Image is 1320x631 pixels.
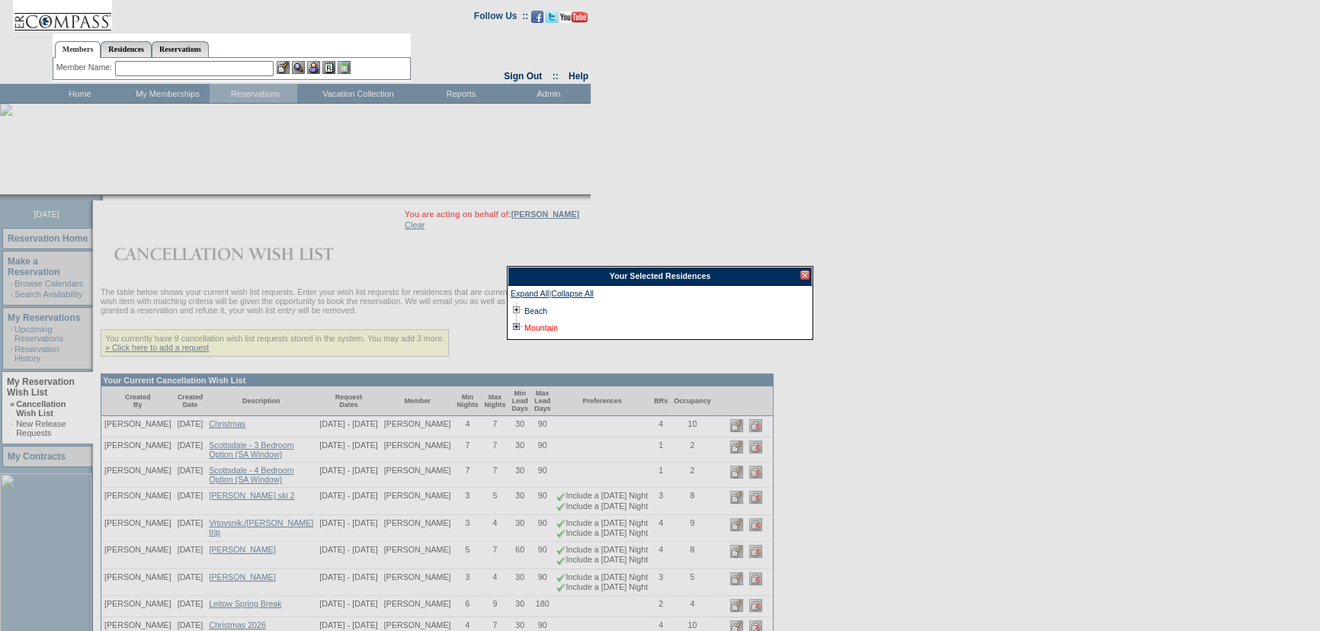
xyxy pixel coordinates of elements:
a: Follow us on Twitter [546,15,558,24]
a: Help [569,71,588,82]
a: Reservations [152,41,209,57]
img: Follow us on Twitter [546,11,558,23]
img: Reservations [322,61,335,74]
a: Become our fan on Facebook [531,15,543,24]
td: Follow Us :: [474,9,528,27]
div: Your Selected Residences [508,267,812,286]
a: Collapse All [551,289,594,303]
img: Impersonate [307,61,320,74]
a: Expand All [511,289,549,303]
img: b_calculator.gif [338,61,351,74]
a: Residences [101,41,152,57]
div: Member Name: [56,61,115,74]
a: Members [55,41,101,58]
img: Become our fan on Facebook [531,11,543,23]
img: View [292,61,305,74]
a: Sign Out [504,71,542,82]
a: Subscribe to our YouTube Channel [560,15,588,24]
a: Mountain [524,323,558,332]
div: | [511,289,809,303]
img: b_edit.gif [277,61,290,74]
span: :: [553,71,559,82]
img: Subscribe to our YouTube Channel [560,11,588,23]
a: Beach [524,306,547,315]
